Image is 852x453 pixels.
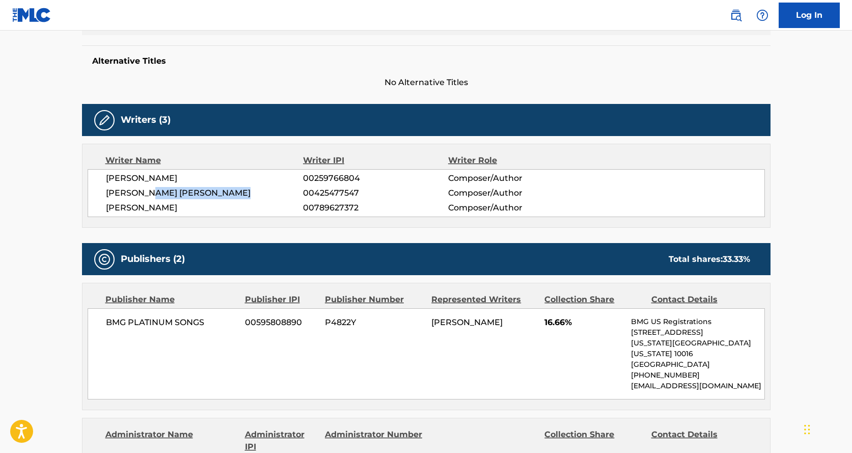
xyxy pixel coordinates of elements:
[431,317,503,327] span: [PERSON_NAME]
[105,429,237,453] div: Administrator Name
[448,154,580,167] div: Writer Role
[730,9,742,21] img: search
[544,294,643,306] div: Collection Share
[631,381,764,391] p: [EMAIL_ADDRESS][DOMAIN_NAME]
[245,294,317,306] div: Publisher IPI
[303,202,448,214] span: 00789627372
[106,316,238,329] span: BMG PLATINUM SONGS
[106,202,304,214] span: [PERSON_NAME]
[245,429,317,453] div: Administrator IPI
[779,3,840,28] a: Log In
[106,187,304,199] span: [PERSON_NAME] [PERSON_NAME]
[544,316,623,329] span: 16.66%
[631,370,764,381] p: [PHONE_NUMBER]
[631,316,764,327] p: BMG US Registrations
[82,76,771,89] span: No Alternative Titles
[303,172,448,184] span: 00259766804
[106,172,304,184] span: [PERSON_NAME]
[121,114,171,126] h5: Writers (3)
[325,429,424,453] div: Administrator Number
[303,154,448,167] div: Writer IPI
[12,8,51,22] img: MLC Logo
[105,154,304,167] div: Writer Name
[631,338,764,359] p: [US_STATE][GEOGRAPHIC_DATA][US_STATE] 10016
[723,254,750,264] span: 33.33 %
[325,294,424,306] div: Publisher Number
[92,56,760,66] h5: Alternative Titles
[669,253,750,265] div: Total shares:
[98,253,111,265] img: Publishers
[303,187,448,199] span: 00425477547
[245,316,317,329] span: 00595808890
[448,202,580,214] span: Composer/Author
[631,327,764,338] p: [STREET_ADDRESS]
[631,359,764,370] p: [GEOGRAPHIC_DATA]
[325,316,424,329] span: P4822Y
[651,429,750,453] div: Contact Details
[98,114,111,126] img: Writers
[544,429,643,453] div: Collection Share
[804,414,810,445] div: Drag
[448,187,580,199] span: Composer/Author
[431,294,537,306] div: Represented Writers
[651,294,750,306] div: Contact Details
[726,5,746,25] a: Public Search
[121,253,185,265] h5: Publishers (2)
[801,404,852,453] iframe: Chat Widget
[105,294,237,306] div: Publisher Name
[448,172,580,184] span: Composer/Author
[756,9,768,21] img: help
[752,5,773,25] div: Help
